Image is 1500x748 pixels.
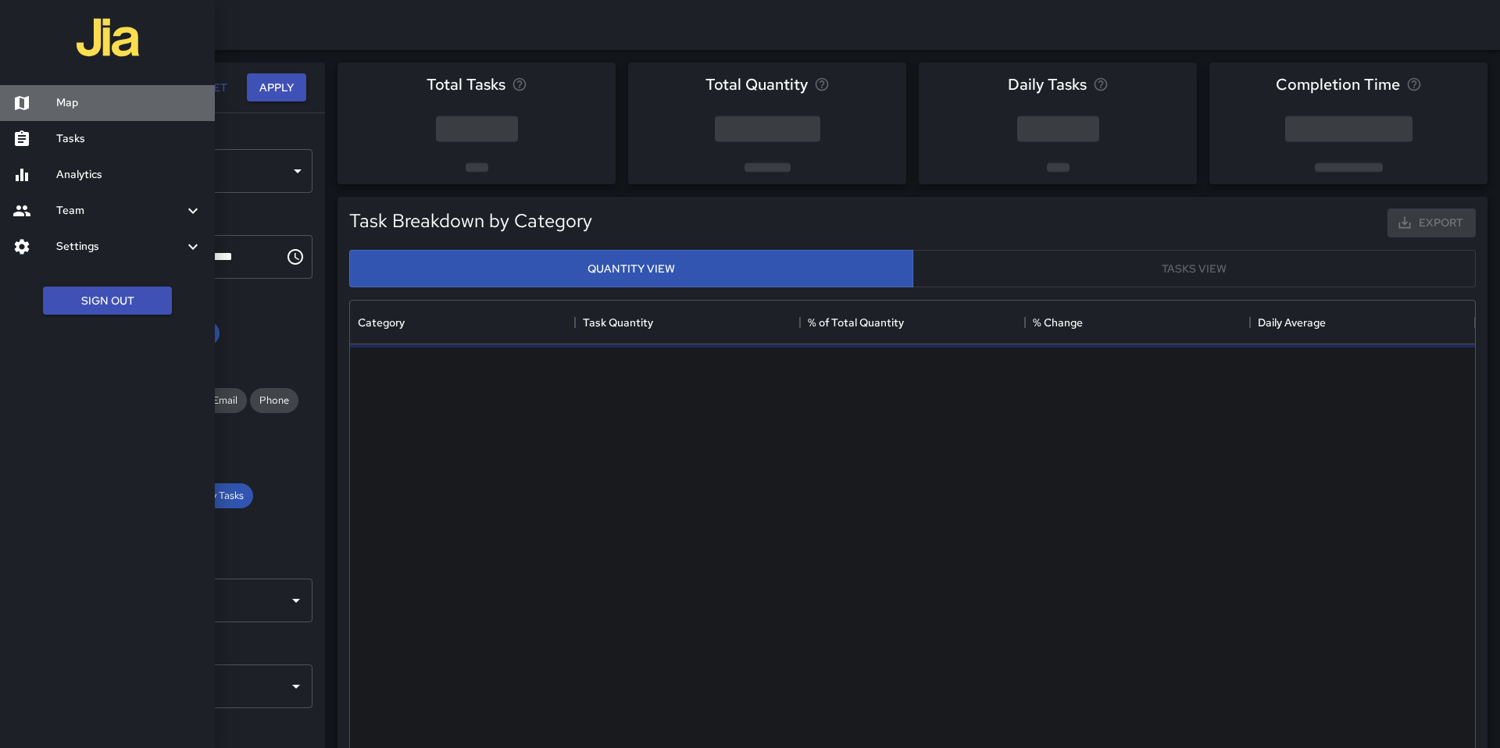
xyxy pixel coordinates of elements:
h6: Analytics [56,166,202,183]
h6: Settings [56,238,184,255]
h6: Map [56,94,202,112]
button: Sign Out [43,287,172,315]
img: jia-logo [77,6,139,69]
h6: Tasks [56,130,202,148]
h6: Team [56,202,184,219]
